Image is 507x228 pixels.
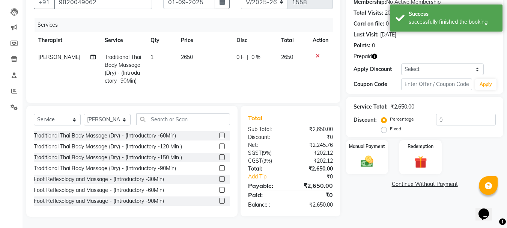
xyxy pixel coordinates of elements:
input: Search or Scan [136,113,230,125]
span: 0 F [236,53,244,61]
div: ( ) [242,149,290,157]
div: Foot Reflexology and Massage - (Introductory -60Min) [34,186,164,194]
div: Traditional Thai Body Massage (Dry) - (Introductory -90Min) [34,165,176,172]
span: SGST [248,149,262,156]
div: Coupon Code [354,80,401,88]
div: Foot Reflexology and Massage - (Introductory -90Min) [34,197,164,205]
div: Traditional Thai Body Massage (Dry) - (Introductory -120 Min ) [34,143,182,151]
div: Services [35,18,339,32]
div: ₹2,650.00 [290,165,339,173]
span: | [247,53,248,61]
div: ₹2,650.00 [391,103,414,111]
div: ₹202.12 [290,149,339,157]
div: 0 [372,42,375,50]
div: Payable: [242,181,290,190]
div: ₹0 [299,173,339,181]
a: Continue Without Payment [348,180,502,188]
div: Traditional Thai Body Massage (Dry) - (Introductory -60Min) [34,132,176,140]
div: ₹0 [290,190,339,199]
span: 9% [263,158,271,164]
div: Foot Reflexology and Massage - (Introductory -30Min) [34,175,164,183]
div: 0 [386,20,389,28]
div: Last Visit: [354,31,379,39]
th: Disc [232,32,277,49]
div: Net: [242,141,290,149]
div: Points: [354,42,370,50]
label: Manual Payment [349,143,385,150]
th: Price [176,32,232,49]
span: CGST [248,157,262,164]
img: _gift.svg [411,154,431,170]
th: Action [308,32,333,49]
label: Fixed [390,125,401,132]
img: _cash.svg [357,154,377,169]
div: Total: [242,165,290,173]
div: Card on file: [354,20,384,28]
th: Therapist [34,32,100,49]
input: Enter Offer / Coupon Code [401,79,472,90]
div: Discount: [354,116,377,124]
div: ₹0 [290,133,339,141]
div: Apply Discount [354,65,401,73]
div: ( ) [242,157,290,165]
div: Sub Total: [242,125,290,133]
div: Balance : [242,201,290,209]
div: Service Total: [354,103,388,111]
span: 1 [150,54,153,60]
span: 9% [263,150,270,156]
label: Percentage [390,116,414,122]
div: ₹2,245.76 [290,141,339,149]
div: Paid: [242,190,290,199]
th: Qty [146,32,176,49]
div: [DATE] [380,31,396,39]
th: Total [277,32,308,49]
span: 0 % [251,53,260,61]
span: 2650 [281,54,293,60]
div: Total Visits: [354,9,383,17]
button: Apply [475,79,496,90]
div: ₹2,650.00 [290,201,339,209]
th: Service [100,32,146,49]
div: successfully finished the booking [409,18,497,26]
div: 20 [385,9,391,17]
span: Traditional Thai Body Massage (Dry) - (Introductory -90Min) [105,54,141,84]
div: ₹202.12 [290,157,339,165]
a: Add Tip [242,173,298,181]
div: Discount: [242,133,290,141]
span: Total [248,114,265,122]
div: ₹2,650.00 [290,125,339,133]
label: Redemption [408,143,433,150]
iframe: chat widget [475,198,499,220]
span: [PERSON_NAME] [38,54,80,60]
div: Traditional Thai Body Massage (Dry) - (Introductory -150 Min ) [34,154,182,162]
span: 2650 [181,54,193,60]
div: Success [409,10,497,18]
span: Prepaid [354,53,372,60]
div: ₹2,650.00 [290,181,339,190]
